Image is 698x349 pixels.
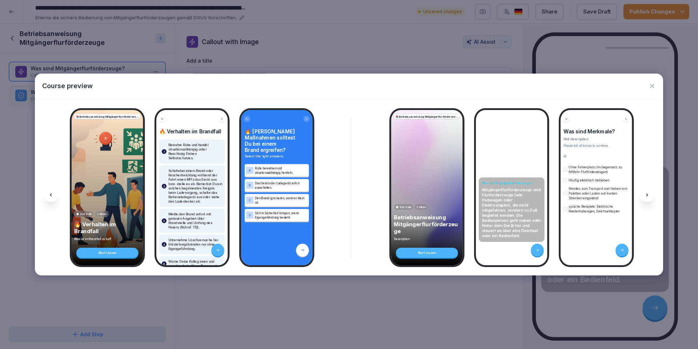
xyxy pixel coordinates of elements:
img: b1959e07-844a-4890-9334-7547d4f19c79 [563,154,629,157]
p: Schaltebei einem Brand oder Rauchentwicklung während der Fahrt eines Mffz das Gerät aus bzw. stel... [168,169,222,204]
p: Course preview [42,81,93,91]
p: Betriebsanweisung Mitgängerflurförderzeuge [394,214,460,235]
h4: 🔥 Verhalten im Brandfall [159,128,225,134]
p: Werden zum Transport und Heben von Paletten oder Lasten auf kurzen Strecken eingesetzt [569,186,629,200]
p: ypische Beispiele: Elektrische Niederhubwagen, Deichselstapler [569,204,629,213]
p: 3 [163,219,165,223]
p: Melde den Brand sofort mit genauen Angaben über Brandstelle und Umfang des Feuers (Notruf: 112). [168,212,222,230]
p: Das Gerät oder Ladegerät sofort ausschalten. [255,181,308,190]
p: 🔥 Verhalten im Brandfall [74,221,141,235]
h4: Was sind Mitgängerflurförderzeuge? [482,181,542,185]
h4: 🔥 [PERSON_NAME] Maßnahmen solltest Du bei einem Brand ergreifen? [245,128,309,153]
p: 5 [163,262,165,266]
p: Due Date [400,205,412,209]
p: C [249,199,251,202]
h4: Was sind Merkmale? [563,128,629,134]
div: Start Lesson [76,248,139,258]
p: Was ist im Brandfall zu tun? [74,237,141,241]
p: 2 Steps [97,212,107,216]
p: Warne Deine Kolleg:innen und sonstige betroffene Personen! [168,259,222,268]
p: Select the right answers. [245,154,309,159]
p: D [249,213,251,217]
p: 2 Steps [416,205,426,209]
p: Ruhe bewahren und situationsabhängig handeln. [255,166,308,175]
p: Unternehme Löschversuche bei Entstehungsbränden nur ohne Eigengefährdung. [168,238,222,251]
p: 📚 Betriebsanweisung Mitgängerflurförderzeuge (Mffz) // Operating Instructions pedestrian pallet t... [396,115,459,119]
p: 1 [164,149,165,154]
p: Description [394,237,460,241]
p: Hint description [563,137,629,141]
p: A [249,169,251,172]
p: Häufig elektrisch betrieben [569,178,609,183]
div: Start Lesson [396,248,458,258]
p: Due Date [80,212,92,216]
p: Mitgängerflurförderzeuge sind Flurförderzeuge (wie Hubwagen oder Elektrostapler), die nicht mitge... [482,187,542,238]
p: 2 [163,184,165,188]
p: Den Brand ignorieren, wenn er klein ist. [255,196,308,205]
p: Ohne Fahrerplatz (im Gegensatz zu Mitfahr-Flurförderzeugen) [569,165,629,174]
div: Please tick all boxes to continue. [563,144,629,148]
p: Sich in Sicherheit bringen, wenn Eigengefährdung besteht. [255,211,308,220]
p: 📚 Betriebsanweisung Mitgängerflurförderzeuge (Mffz) // Operating Instructions pedestrian pallet t... [76,115,139,119]
p: 4 [163,242,165,247]
p: B [249,184,251,187]
p: Bewahre Ruhe und handel situationsabhängig unter Beachtung Deines Selbstschutzes. [168,143,222,160]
